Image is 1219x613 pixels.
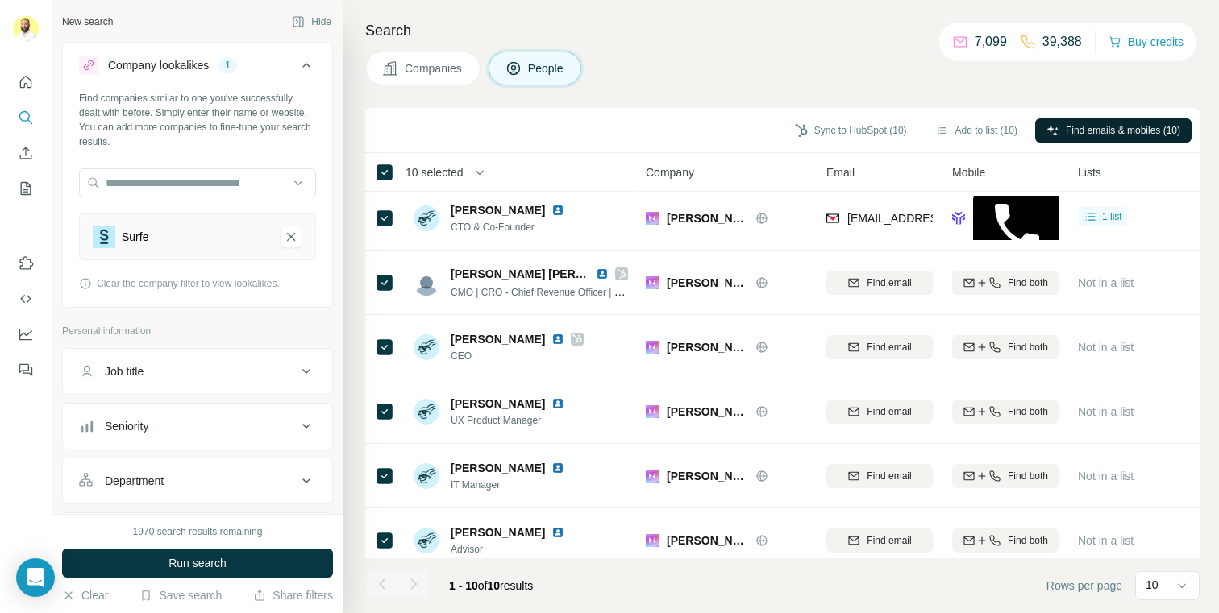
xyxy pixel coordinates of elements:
[1042,32,1082,52] p: 39,388
[1109,31,1184,53] button: Buy credits
[973,167,1075,270] a: [PHONE_NUMBER]
[451,267,643,280] span: [PERSON_NAME] [PERSON_NAME]
[1146,577,1159,593] p: 10
[451,460,545,476] span: [PERSON_NAME]
[1035,118,1192,143] button: Find emails & mobiles (10)
[667,210,747,226] span: [PERSON_NAME]
[952,335,1059,359] button: Find both
[826,528,933,553] button: Find email
[488,579,501,592] span: 10
[414,334,439,360] img: Avatar
[551,333,564,346] img: LinkedIn logo
[551,462,564,474] img: LinkedIn logo
[97,276,280,291] span: Clear the company filter to view lookalikes.
[13,103,39,132] button: Search
[1078,405,1134,418] span: Not in a list
[1008,404,1048,419] span: Find both
[280,226,302,248] button: Surfe-remove-button
[63,46,332,91] button: Company lookalikes1
[63,462,332,500] button: Department
[867,404,911,419] span: Find email
[826,210,839,226] img: provider findymail logo
[105,473,164,489] div: Department
[63,352,332,391] button: Job title
[528,60,565,77] span: People
[449,579,533,592] span: results
[451,331,545,347] span: [PERSON_NAME]
[451,202,545,218] span: [PERSON_NAME]
[13,249,39,278] button: Use Surfe on LinkedIn
[13,139,39,168] button: Enrich CSV
[1008,469,1048,483] span: Find both
[105,418,148,434] div: Seniority
[952,400,1059,424] button: Find both
[646,405,659,418] img: Logo of Nuvia
[451,285,933,298] span: CMO | CRO - Chief Revenue Officer | Marketing & Sales | Co-Founder | [GEOGRAPHIC_DATA], Latam & G...
[867,340,911,354] span: Find email
[826,335,933,359] button: Find email
[405,60,464,77] span: Companies
[551,526,564,539] img: LinkedIn logo
[218,58,237,72] div: 1
[122,229,148,245] div: Surfe
[646,470,659,483] img: Logo of Nuvia
[451,396,545,412] span: [PERSON_NAME]
[451,478,584,492] span: IT Manager
[551,397,564,410] img: LinkedIn logo
[414,270,439,296] img: Avatar
[646,276,659,289] img: Logo of Nuvia
[253,587,333,603] button: Share filters
[414,399,439,425] img: Avatar
[952,164,985,180] span: Mobile
[451,413,584,428] span: UX Product Manager
[952,165,965,270] img: provider forager logo
[133,524,263,539] div: 1970 search results remaining
[551,204,564,217] img: LinkedIn logo
[646,341,659,354] img: Logo of Nuvia
[1102,209,1122,224] span: 1 list
[13,68,39,97] button: Quick start
[62,549,333,578] button: Run search
[1008,533,1048,548] span: Find both
[93,226,115,248] img: Surfe-logo
[1066,123,1180,138] span: Find emails & mobiles (10)
[414,463,439,489] img: Avatar
[952,464,1059,488] button: Find both
[1008,275,1048,290] span: Find both
[414,528,439,553] img: Avatar
[62,324,333,338] p: Personal information
[975,32,1007,52] p: 7,099
[406,164,464,180] span: 10 selected
[451,220,584,234] span: CTO & Co-Founder
[826,400,933,424] button: Find email
[847,212,1131,225] span: [EMAIL_ADDRESS][PERSON_NAME][DOMAIN_NAME]
[365,19,1200,42] h4: Search
[1078,470,1134,483] span: Not in a list
[667,275,747,291] span: [PERSON_NAME]
[451,542,584,557] span: Advisor
[62,587,108,603] button: Clear
[826,464,933,488] button: Find email
[646,534,659,547] img: Logo of Nuvia
[79,91,316,149] div: Find companies similar to one you've successfully dealt with before. Simply enter their name or w...
[168,555,227,571] span: Run search
[451,349,584,363] span: CEO
[867,469,911,483] span: Find email
[646,212,659,225] img: Logo of Nuvia
[1078,534,1134,547] span: Not in a list
[667,339,747,355] span: [PERSON_NAME]
[826,164,855,180] span: Email
[105,363,144,379] div: Job title
[139,587,222,603] button: Save search
[952,271,1059,295] button: Find both
[646,164,694,180] span: Company
[826,271,933,295] button: Find email
[867,275,911,290] span: Find email
[13,284,39,313] button: Use Surfe API
[596,267,609,280] img: LinkedIn logo
[451,524,545,541] span: [PERSON_NAME]
[667,404,747,420] span: [PERSON_NAME]
[925,118,1029,143] button: Add to list (10)
[952,528,1059,553] button: Find both
[449,579,478,592] span: 1 - 10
